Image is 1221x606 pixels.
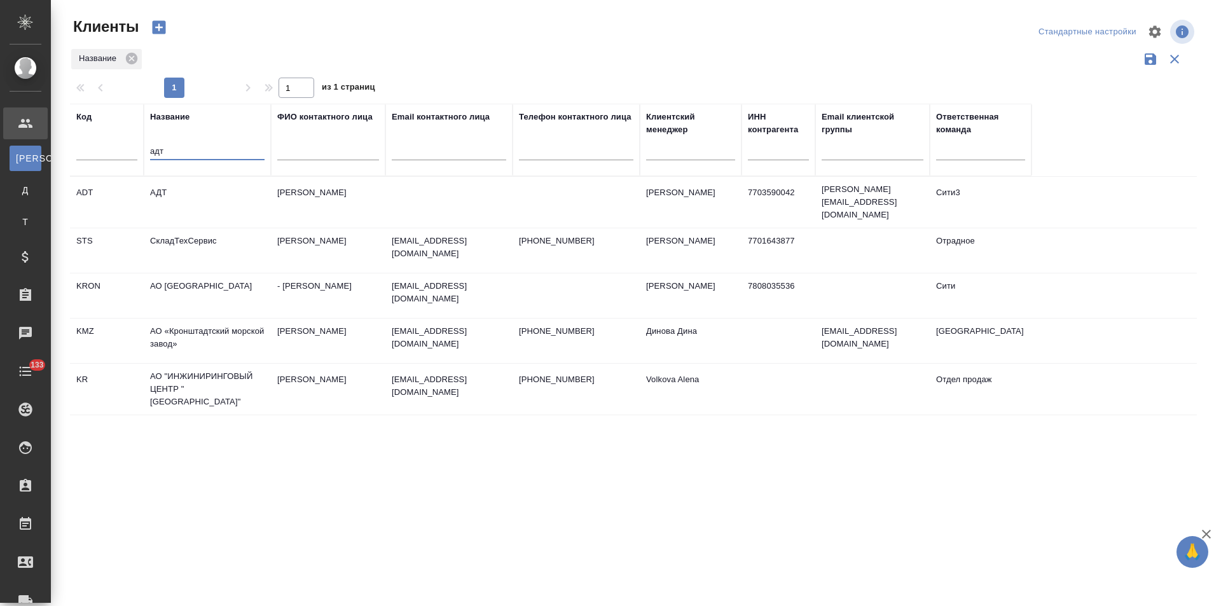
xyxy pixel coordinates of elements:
td: [PERSON_NAME] [271,228,385,273]
td: АО «Кронштадтский морской завод» [144,319,271,363]
td: ADT [70,180,144,224]
button: Создать [144,17,174,38]
td: СкладТехСервис [144,228,271,273]
div: Название [150,111,190,123]
div: ИНН контрагента [748,111,809,136]
span: из 1 страниц [322,79,375,98]
span: Посмотреть информацию [1170,20,1197,44]
div: Клиентский менеджер [646,111,735,136]
td: Сити [930,273,1031,318]
td: АО [GEOGRAPHIC_DATA] [144,273,271,318]
span: Д [16,184,35,196]
p: [PHONE_NUMBER] [519,235,633,247]
p: [EMAIL_ADDRESS][DOMAIN_NAME] [392,325,506,350]
a: Т [10,209,41,235]
td: [PERSON_NAME] [271,180,385,224]
td: STS [70,228,144,273]
p: [PHONE_NUMBER] [519,325,633,338]
td: [PERSON_NAME][EMAIL_ADDRESS][DOMAIN_NAME] [815,177,930,228]
button: Сбросить фильтры [1162,47,1187,71]
p: [EMAIL_ADDRESS][DOMAIN_NAME] [392,235,506,260]
td: Volkova Alena [640,367,742,411]
td: [GEOGRAPHIC_DATA] [930,319,1031,363]
td: АДТ [144,180,271,224]
td: [EMAIL_ADDRESS][DOMAIN_NAME] [815,319,930,363]
td: KMZ [70,319,144,363]
button: 🙏 [1176,536,1208,568]
span: 🙏 [1182,539,1203,565]
td: [PERSON_NAME] [640,228,742,273]
div: Email контактного лица [392,111,490,123]
a: Д [10,177,41,203]
div: Код [76,111,92,123]
td: [PERSON_NAME] [271,319,385,363]
td: 7703590042 [742,180,815,224]
td: [PERSON_NAME] [640,180,742,224]
td: АО "ИНЖИНИРИНГОВЫЙ ЦЕНТР "[GEOGRAPHIC_DATA]" [144,364,271,415]
td: - [PERSON_NAME] [271,273,385,318]
a: [PERSON_NAME] [10,146,41,171]
td: Сити3 [930,180,1031,224]
td: 7701643877 [742,228,815,273]
td: Динова Дина [640,319,742,363]
span: Клиенты [70,17,139,37]
td: Отрадное [930,228,1031,273]
td: [PERSON_NAME] [271,367,385,411]
button: Сохранить фильтры [1138,47,1162,71]
span: 133 [23,359,52,371]
span: [PERSON_NAME] [16,152,35,165]
span: Т [16,216,35,228]
div: Email клиентской группы [822,111,923,136]
div: Телефон контактного лица [519,111,631,123]
td: [PERSON_NAME] [640,273,742,318]
td: KR [70,367,144,411]
td: KRON [70,273,144,318]
td: 7808035536 [742,273,815,318]
div: split button [1035,22,1140,42]
p: [EMAIL_ADDRESS][DOMAIN_NAME] [392,280,506,305]
div: Название [71,49,142,69]
p: Название [79,52,121,65]
p: [EMAIL_ADDRESS][DOMAIN_NAME] [392,373,506,399]
p: [PHONE_NUMBER] [519,373,633,386]
td: Отдел продаж [930,367,1031,411]
div: ФИО контактного лица [277,111,373,123]
a: 133 [3,355,48,387]
span: Настроить таблицу [1140,17,1170,47]
div: Ответственная команда [936,111,1025,136]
